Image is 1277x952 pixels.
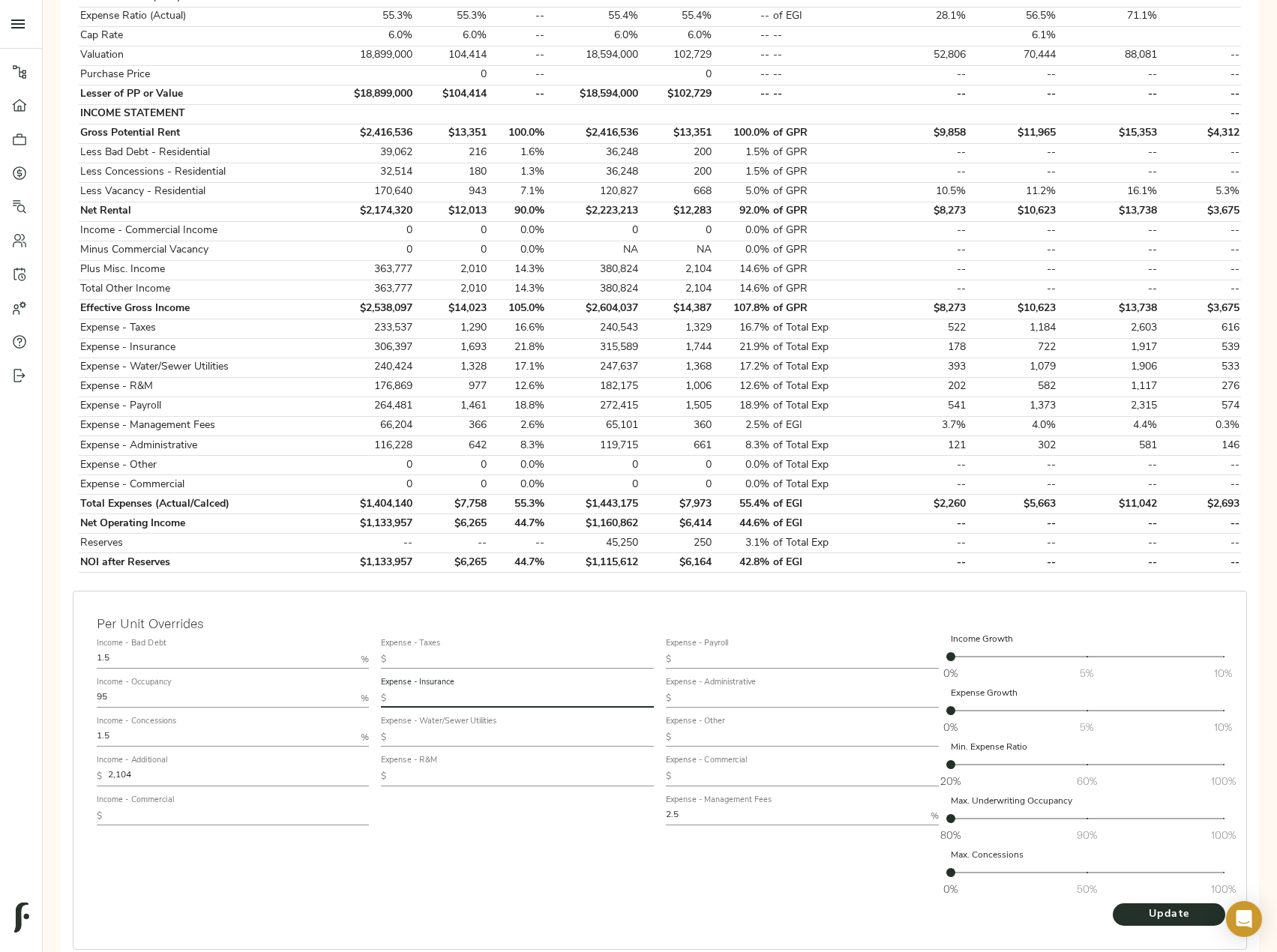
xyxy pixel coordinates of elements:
[79,280,324,299] td: Total Other Income
[79,299,324,319] td: Effective Gross Income
[97,718,177,726] label: Income - Concessions
[1058,338,1159,358] td: 1,917
[640,7,714,26] td: 55.4%
[324,26,415,46] td: 6.0%
[414,202,488,221] td: $12,013
[870,65,968,85] td: --
[1058,85,1159,104] td: --
[1058,377,1159,397] td: 1,117
[1058,143,1159,163] td: --
[967,436,1058,456] td: 302
[546,46,640,65] td: 18,594,000
[1058,202,1159,221] td: $13,738
[1058,358,1159,377] td: 1,906
[1058,280,1159,299] td: --
[1159,182,1241,202] td: 5.3%
[1159,358,1241,377] td: 533
[546,260,640,280] td: 380,824
[414,46,488,65] td: 104,414
[381,678,454,687] label: Expense - Insurance
[546,358,640,377] td: 247,637
[1159,241,1241,260] td: --
[79,436,324,456] td: Expense - Administrative
[640,143,714,163] td: 200
[870,358,968,377] td: 393
[870,377,968,397] td: 202
[772,377,870,397] td: of Total Exp
[488,221,546,241] td: 0.0%
[714,456,772,475] td: 0.0%
[967,377,1058,397] td: 582
[943,666,958,681] span: 0%
[967,338,1058,358] td: 722
[324,163,415,182] td: 32,514
[546,436,640,456] td: 119,715
[714,46,772,65] td: --
[640,65,714,85] td: 0
[324,377,415,397] td: 176,869
[714,163,772,182] td: 1.5%
[79,85,324,104] td: Lesser of PP or Value
[967,221,1058,241] td: --
[870,182,968,202] td: 10.5%
[772,65,870,85] td: --
[1159,46,1241,65] td: --
[546,299,640,319] td: $2,604,037
[640,163,714,182] td: 200
[1058,182,1159,202] td: 16.1%
[1159,377,1241,397] td: 276
[488,358,546,377] td: 17.1%
[79,46,324,65] td: Valuation
[79,65,324,85] td: Purchase Price
[772,436,870,456] td: of Total Exp
[772,46,870,65] td: --
[714,26,772,46] td: --
[1159,104,1241,124] td: --
[1058,7,1159,26] td: 71.1%
[714,397,772,416] td: 18.9%
[79,260,324,280] td: Plus Misc. Income
[488,436,546,456] td: 8.3%
[1159,163,1241,182] td: --
[640,299,714,319] td: $14,387
[79,163,324,182] td: Less Concessions - Residential
[1159,338,1241,358] td: 539
[414,143,488,163] td: 216
[666,796,772,804] label: Expense - Management Fees
[546,377,640,397] td: 182,175
[714,221,772,241] td: 0.0%
[967,280,1058,299] td: --
[1058,241,1159,260] td: --
[488,46,546,65] td: --
[640,338,714,358] td: 1,744
[640,124,714,143] td: $13,351
[640,241,714,260] td: NA
[79,7,324,26] td: Expense Ratio (Actual)
[414,319,488,338] td: 1,290
[1159,85,1241,104] td: --
[97,678,171,687] label: Income - Occupancy
[324,338,415,358] td: 306,397
[79,241,324,260] td: Minus Commercial Vacancy
[967,85,1058,104] td: --
[940,774,961,789] span: 20%
[772,260,870,280] td: of GPR
[414,377,488,397] td: 977
[640,280,714,299] td: 2,104
[414,280,488,299] td: 2,010
[967,241,1058,260] td: --
[943,882,958,897] span: 0%
[714,7,772,26] td: --
[870,163,968,182] td: --
[870,319,968,338] td: 522
[79,358,324,377] td: Expense - Water/Sewer Utilities
[546,338,640,358] td: 315,589
[943,720,958,735] span: 0%
[870,397,968,416] td: 541
[772,202,870,221] td: of GPR
[488,260,546,280] td: 14.3%
[381,718,497,726] label: Expense - Water/Sewer Utilities
[324,221,415,241] td: 0
[324,85,415,104] td: $18,899,000
[967,416,1058,436] td: 4.0%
